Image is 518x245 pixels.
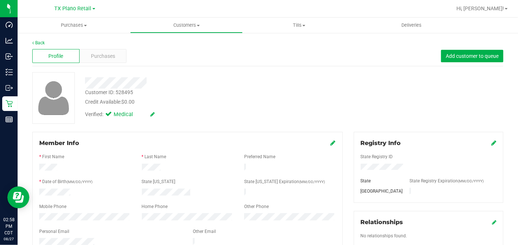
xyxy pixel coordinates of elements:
span: TX Plano Retail [55,5,92,12]
label: Other Email [193,228,216,235]
label: Other Phone [244,203,269,210]
div: Credit Available: [85,98,315,106]
label: State Registry Expiration [409,178,484,184]
span: Profile [48,52,63,60]
div: Customer ID: 528495 [85,89,133,96]
span: Add customer to queue [446,53,499,59]
a: Back [32,40,45,45]
span: Medical [114,111,143,119]
a: Customers [130,18,243,33]
span: Customers [131,22,242,29]
span: Purchases [91,52,115,60]
span: (MM/DD/YYYY) [67,180,92,184]
inline-svg: Outbound [5,84,13,92]
label: State [US_STATE] Expiration [244,178,325,185]
inline-svg: Inventory [5,68,13,76]
inline-svg: Dashboard [5,21,13,29]
div: Verified: [85,111,155,119]
a: Purchases [18,18,130,33]
span: Registry Info [361,140,401,146]
a: Tills [243,18,355,33]
span: Purchases [18,22,130,29]
inline-svg: Analytics [5,37,13,44]
label: State Registry ID [361,153,393,160]
span: Tills [243,22,355,29]
span: Member Info [39,140,79,146]
label: Date of Birth [42,178,92,185]
label: Mobile Phone [39,203,66,210]
p: 02:58 PM CDT [3,216,14,236]
label: State [US_STATE] [142,178,176,185]
a: Deliveries [355,18,468,33]
inline-svg: Inbound [5,53,13,60]
span: Relationships [361,219,403,226]
label: Personal Email [39,228,69,235]
label: No relationships found. [361,233,407,239]
label: Preferred Name [244,153,275,160]
button: Add customer to queue [441,50,503,62]
div: State [355,178,404,184]
span: (MM/DD/YYYY) [299,180,325,184]
p: 08/27 [3,236,14,242]
span: $0.00 [121,99,135,105]
inline-svg: Retail [5,100,13,107]
label: Last Name [145,153,166,160]
span: Hi, [PERSON_NAME]! [456,5,504,11]
iframe: Resource center [7,186,29,208]
label: First Name [42,153,64,160]
img: user-icon.png [34,79,73,117]
div: [GEOGRAPHIC_DATA] [355,188,404,194]
label: Home Phone [142,203,168,210]
span: (MM/DD/YYYY) [458,179,484,183]
span: Deliveries [392,22,431,29]
inline-svg: Reports [5,116,13,123]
